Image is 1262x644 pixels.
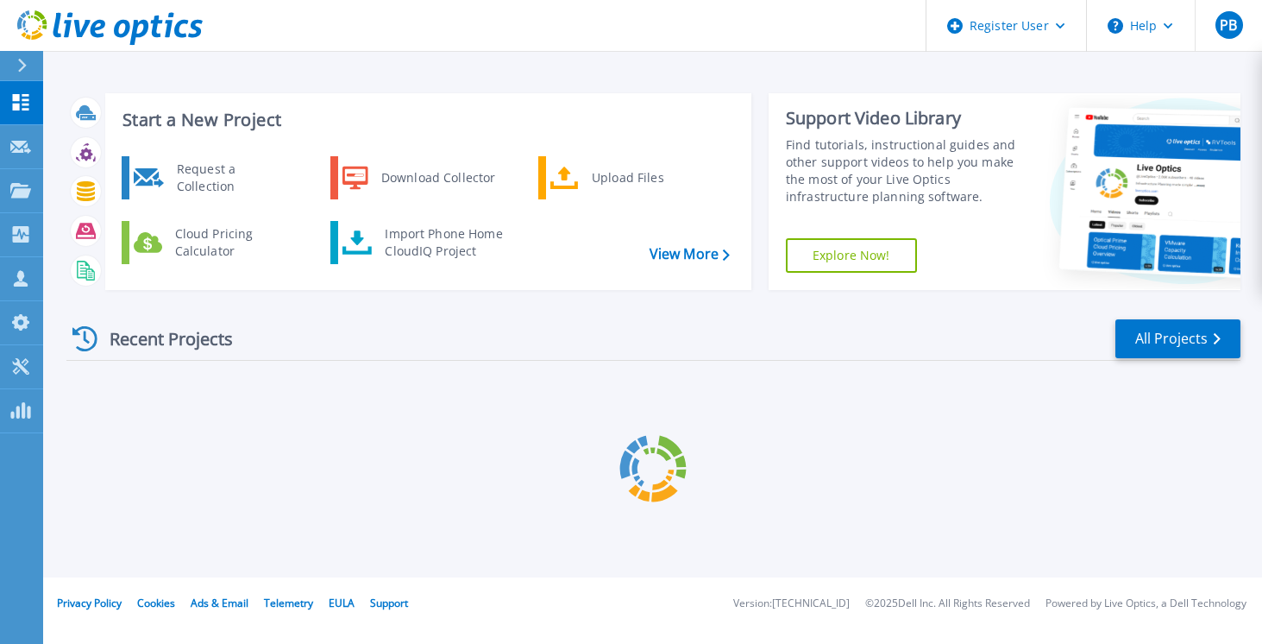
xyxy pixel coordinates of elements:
div: Import Phone Home CloudIQ Project [376,225,511,260]
a: Cloud Pricing Calculator [122,221,298,264]
a: Download Collector [330,156,507,199]
div: Find tutorials, instructional guides and other support videos to help you make the most of your L... [786,136,1022,205]
a: All Projects [1115,319,1240,358]
span: PB [1220,18,1237,32]
div: Cloud Pricing Calculator [166,225,294,260]
h3: Start a New Project [122,110,729,129]
li: Version: [TECHNICAL_ID] [733,598,850,609]
li: © 2025 Dell Inc. All Rights Reserved [865,598,1030,609]
a: Cookies [137,596,175,610]
a: Telemetry [264,596,313,610]
a: EULA [329,596,355,610]
div: Upload Files [583,161,711,195]
li: Powered by Live Optics, a Dell Technology [1045,598,1246,609]
a: Support [370,596,408,610]
a: View More [650,246,730,262]
a: Ads & Email [191,596,248,610]
a: Privacy Policy [57,596,122,610]
a: Upload Files [538,156,715,199]
a: Explore Now! [786,238,917,273]
div: Support Video Library [786,107,1022,129]
div: Recent Projects [66,318,256,360]
div: Download Collector [373,161,503,195]
div: Request a Collection [168,161,294,195]
a: Request a Collection [122,156,298,199]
